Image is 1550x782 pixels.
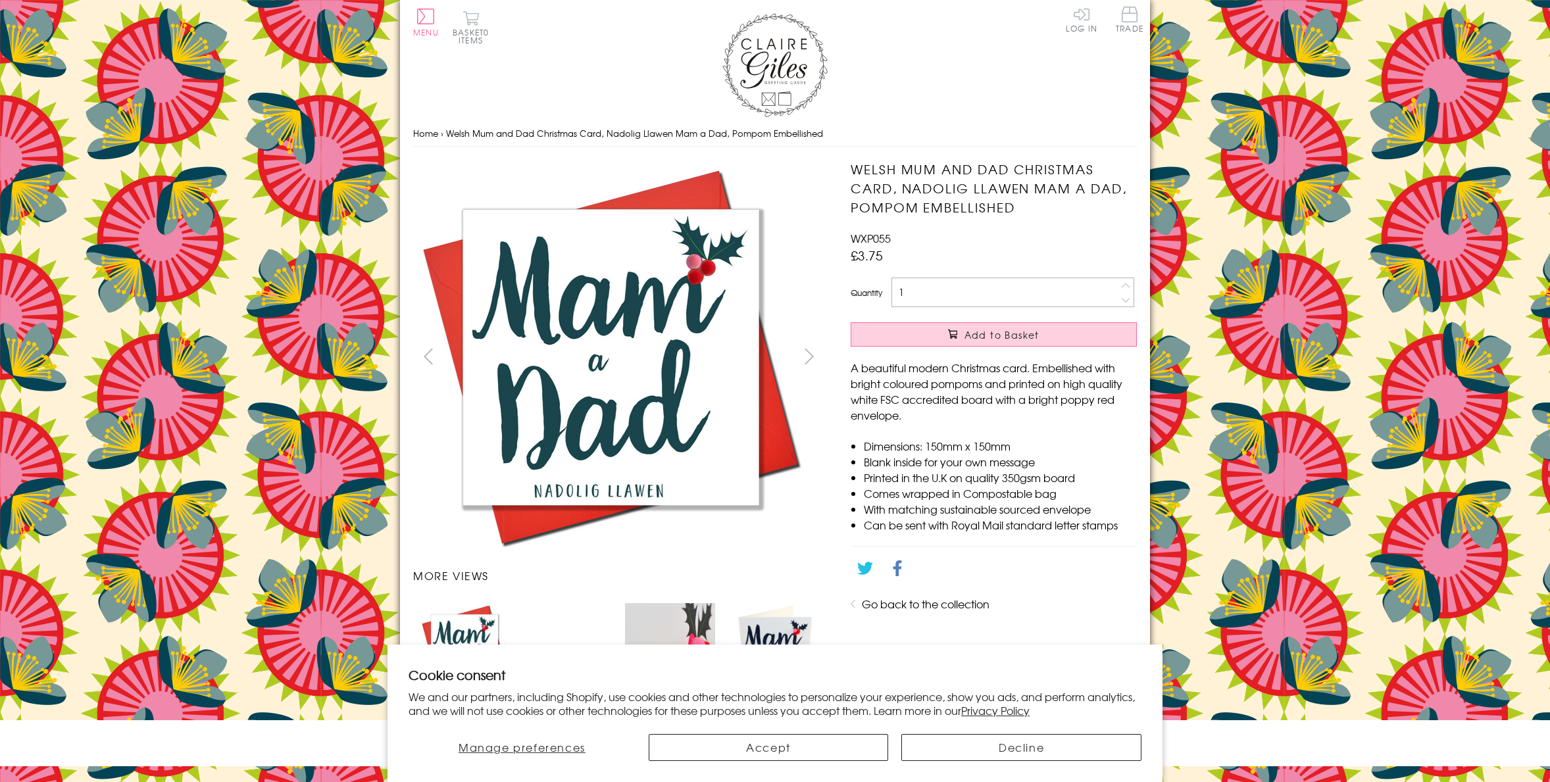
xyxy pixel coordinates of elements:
[618,597,721,707] li: Carousel Page 3
[851,230,891,246] span: WXP055
[864,470,1137,485] li: Printed in the U.K on quality 350gsm board
[413,160,808,554] img: Welsh Mum and Dad Christmas Card, Nadolig Llawen Mam a Dad, Pompom Embellished
[864,517,1137,533] li: Can be sent with Royal Mail standard letter stamps
[516,597,618,707] li: Carousel Page 2
[413,127,438,139] a: Home
[446,127,823,139] span: Welsh Mum and Dad Christmas Card, Nadolig Llawen Mam a Dad, Pompom Embellished
[409,734,636,761] button: Manage preferences
[851,246,883,264] span: £3.75
[420,603,509,693] img: Welsh Mum and Dad Christmas Card, Nadolig Llawen Mam a Dad, Pompom Embellished
[851,322,1137,347] button: Add to Basket
[413,9,439,36] button: Menu
[625,603,714,700] img: Welsh Mum and Dad Christmas Card, Nadolig Llawen Mam a Dad, Pompom Embellished
[901,734,1141,761] button: Decline
[722,13,828,117] img: Claire Giles Greetings Cards
[413,120,1137,147] nav: breadcrumbs
[1116,7,1143,35] a: Trade
[649,734,889,761] button: Accept
[413,597,516,707] li: Carousel Page 1 (Current Slide)
[864,454,1137,470] li: Blank inside for your own message
[851,360,1137,423] p: A beautiful modern Christmas card. Embellished with bright coloured pompoms and printed on high q...
[851,287,882,299] label: Quantity
[851,160,1137,216] h1: Welsh Mum and Dad Christmas Card, Nadolig Llawen Mam a Dad, Pompom Embellished
[964,328,1039,341] span: Add to Basket
[864,485,1137,501] li: Comes wrapped in Compostable bag
[441,127,443,139] span: ›
[413,26,439,38] span: Menu
[567,612,568,613] img: Welsh Mum and Dad Christmas Card, Nadolig Llawen Mam a Dad, Pompom Embellished
[961,702,1030,718] a: Privacy Policy
[824,160,1219,554] img: Welsh Mum and Dad Christmas Card, Nadolig Llawen Mam a Dad, Pompom Embellished
[413,341,443,371] button: prev
[728,603,818,694] img: Welsh Mum and Dad Christmas Card, Nadolig Llawen Mam a Dad, Pompom Embellished
[1066,7,1097,32] a: Log In
[459,739,586,755] span: Manage preferences
[862,596,989,612] a: Go back to the collection
[409,690,1141,718] p: We and our partners, including Shopify, use cookies and other technologies to personalize your ex...
[459,26,489,46] span: 0 items
[722,597,824,707] li: Carousel Page 4
[409,666,1141,684] h2: Cookie consent
[453,11,489,44] button: Basket0 items
[864,438,1137,454] li: Dimensions: 150mm x 150mm
[413,568,824,583] h3: More views
[864,501,1137,517] li: With matching sustainable sourced envelope
[795,341,824,371] button: next
[1116,7,1143,32] span: Trade
[413,597,824,707] ul: Carousel Pagination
